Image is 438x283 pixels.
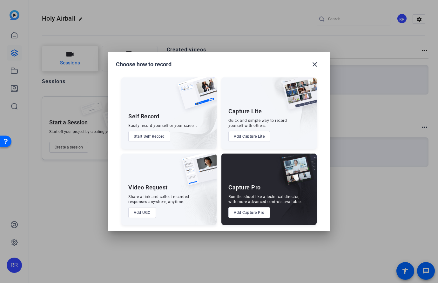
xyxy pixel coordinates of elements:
[270,161,317,225] img: embarkstudio-capture-pro.png
[128,131,170,142] button: Start Self Record
[228,184,261,191] div: Capture Pro
[228,194,302,204] div: Run the shoot like a technical director, with more advanced controls available.
[260,77,317,141] img: embarkstudio-capture-lite.png
[128,194,189,204] div: Share a link and collect recorded responses anywhere, anytime.
[173,77,217,115] img: self-record.png
[128,123,197,128] div: Easily record yourself or your screen.
[311,61,319,68] mat-icon: close
[161,91,217,149] img: embarkstudio-self-record.png
[228,207,270,218] button: Add Capture Pro
[128,184,168,191] div: Video Request
[277,77,317,116] img: capture-lite.png
[180,173,217,225] img: embarkstudio-ugc-content.png
[128,207,156,218] button: Add UGC
[275,154,317,192] img: capture-pro.png
[128,113,159,120] div: Self Record
[116,61,172,68] h1: Choose how to record
[228,131,270,142] button: Add Capture Lite
[228,118,287,128] div: Quick and simple way to record yourself with others.
[177,154,217,192] img: ugc-content.png
[228,108,262,115] div: Capture Lite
